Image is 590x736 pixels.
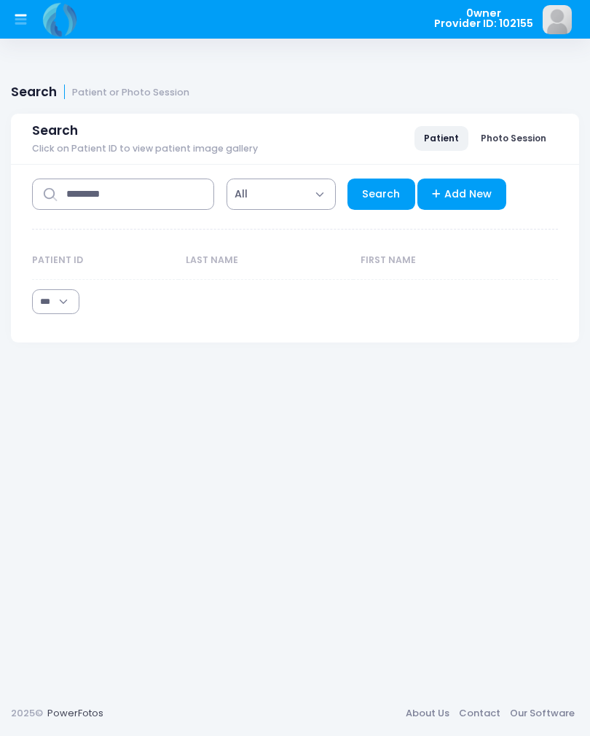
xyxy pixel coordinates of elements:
img: Logo [40,1,80,38]
th: Last Name [178,242,353,280]
h1: Search [11,85,189,100]
a: About Us [401,700,454,727]
a: Search [347,179,415,210]
span: Click on Patient ID to view patient image gallery [32,144,258,154]
img: image [543,5,572,34]
th: First Name [353,242,535,280]
a: Add New [417,179,507,210]
span: 0wner Provider ID: 102155 [434,8,533,29]
span: Search [32,123,78,138]
span: All [235,187,248,202]
a: Patient [414,126,468,151]
span: 2025© [11,706,43,720]
a: Contact [454,700,505,727]
a: Photo Session [471,126,556,151]
a: PowerFotos [47,706,103,720]
th: Patient ID [32,242,178,280]
a: Our Software [505,700,579,727]
small: Patient or Photo Session [72,87,189,98]
span: All [227,179,336,210]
